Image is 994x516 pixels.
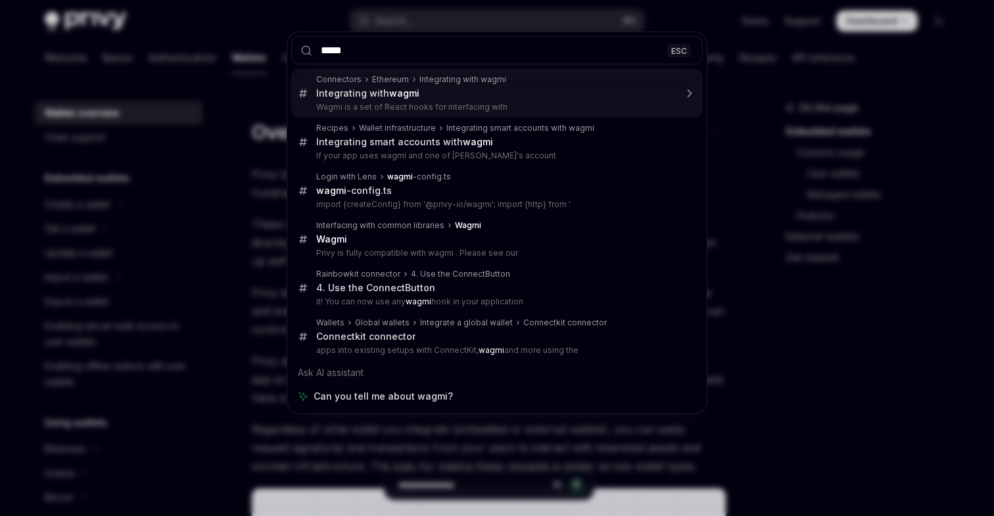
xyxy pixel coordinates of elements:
[419,74,506,85] div: Integrating with wagmi
[387,172,451,182] div: -config.ts
[316,123,348,133] div: Recipes
[316,345,675,356] p: apps into existing setups with ConnectKit, and more using the
[316,269,400,279] div: Rainbowkit connector
[446,123,594,133] div: Integrating smart accounts with wagmi
[316,248,675,258] p: Privy is fully compatible with wagmi . Please see our
[316,282,435,294] div: 4. Use the ConnectButton
[291,361,703,385] div: Ask AI assistant
[316,331,415,342] div: Connectkit connector
[314,390,453,403] span: Can you tell me about wagmi?
[316,136,493,148] div: Integrating smart accounts with
[372,74,409,85] div: Ethereum
[359,123,436,133] div: Wallet infrastructure
[667,43,691,57] div: ESC
[316,233,347,245] b: Wagmi
[316,87,419,99] div: Integrating with
[355,317,410,328] div: Global wallets
[455,220,481,230] b: Wagmi
[316,317,344,328] div: Wallets
[316,102,675,112] p: Wagmi is a set of React hooks for interfacing with
[389,87,419,99] b: wagmi
[316,185,346,196] b: wagmi
[411,269,510,279] div: 4. Use the ConnectButton
[463,136,493,147] b: wagmi
[406,296,431,306] b: wagmi
[316,220,444,231] div: Interfacing with common libraries
[316,296,675,307] p: it! You can now use any hook in your application
[316,199,675,210] p: import {createConfig} from '@privy-io/wagmi'; import {http} from '
[316,151,675,161] p: If your app uses wagmi and one of [PERSON_NAME]'s account
[387,172,413,181] b: wagmi
[523,317,607,328] div: Connectkit connector
[479,345,504,355] b: wagmi
[420,317,513,328] div: Integrate a global wallet
[316,185,392,197] div: -config.ts
[316,172,377,182] div: Login with Lens
[316,74,362,85] div: Connectors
